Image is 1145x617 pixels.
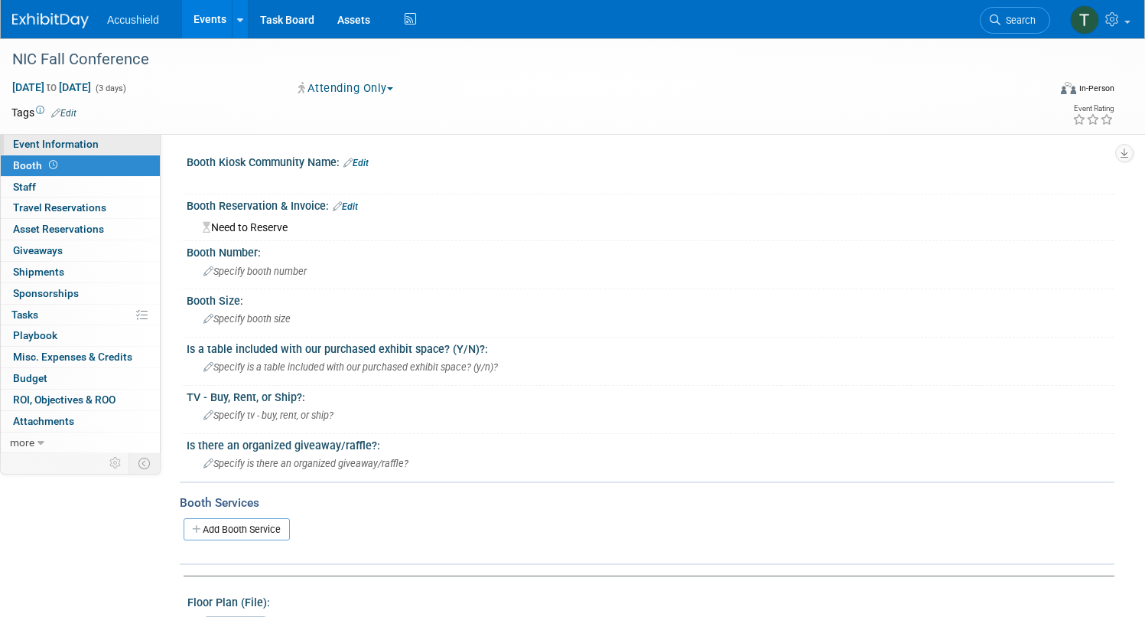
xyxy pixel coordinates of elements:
a: Edit [51,108,76,119]
div: Floor Plan (File): [187,591,1108,610]
a: Edit [333,201,358,212]
span: Travel Reservations [13,201,106,214]
a: Giveaways [1,240,160,261]
span: Accushield [107,14,159,26]
div: Booth Kiosk Community Name: [187,151,1114,171]
a: Search [980,7,1050,34]
span: Booth not reserved yet [46,159,60,171]
span: Specify booth size [203,313,291,325]
a: Booth [1,155,160,176]
span: ROI, Objectives & ROO [13,393,115,406]
div: Booth Size: [187,289,1114,308]
a: ROI, Objectives & ROO [1,390,160,410]
a: Edit [343,158,369,168]
img: ExhibitDay [12,13,89,28]
div: Booth Number: [187,241,1114,260]
a: Tasks [1,305,160,325]
span: Shipments [13,266,64,278]
span: Specify tv - buy, rent, or ship? [203,410,333,421]
div: Is a table included with our purchased exhibit space? (Y/N)?: [187,338,1114,357]
a: Staff [1,177,160,198]
a: Attachments [1,411,160,432]
span: [DATE] [DATE] [11,80,92,94]
span: more [10,436,34,449]
div: Need to Reserve [198,216,1103,235]
a: Travel Reservations [1,198,160,218]
div: Booth Reservation & Invoice: [187,194,1114,214]
span: Budget [13,372,47,384]
div: Booth Services [180,495,1114,511]
span: Search [1000,15,1036,26]
span: Specify booth number [203,266,307,277]
td: Toggle Event Tabs [129,453,161,473]
img: Tyler DuPree [1070,5,1099,34]
a: Shipments [1,262,160,282]
a: Event Information [1,134,160,155]
div: TV - Buy, Rent, or Ship?: [187,386,1114,405]
a: Sponsorships [1,283,160,304]
span: Attachments [13,415,74,427]
span: Event Information [13,138,99,150]
img: Format-Inperson.png [1061,82,1076,94]
div: In-Person [1078,83,1114,94]
span: Booth [13,159,60,171]
a: Playbook [1,325,160,346]
span: Misc. Expenses & Credits [13,351,132,363]
td: Personalize Event Tab Strip [102,453,129,473]
span: Giveaways [13,244,63,256]
span: Specify is there an organized giveaway/raffle? [203,458,408,469]
a: Misc. Expenses & Credits [1,347,160,367]
span: (3 days) [94,83,126,93]
a: Budget [1,368,160,389]
span: to [44,81,59,93]
button: Attending Only [293,80,399,96]
div: Event Format [950,80,1114,103]
span: Asset Reservations [13,223,104,235]
span: Sponsorships [13,287,79,299]
div: Is there an organized giveaway/raffle?: [187,434,1114,453]
span: Tasks [11,308,38,321]
a: Asset Reservations [1,219,160,240]
span: Staff [13,181,36,193]
a: more [1,433,160,453]
div: Event Rating [1072,105,1114,113]
div: NIC Fall Conference [7,46,1020,73]
td: Tags [11,105,76,120]
a: Add Booth Service [184,518,290,540]
span: Playbook [13,329,57,341]
span: Specify is a table included with our purchased exhibit space? (y/n)? [203,361,498,373]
